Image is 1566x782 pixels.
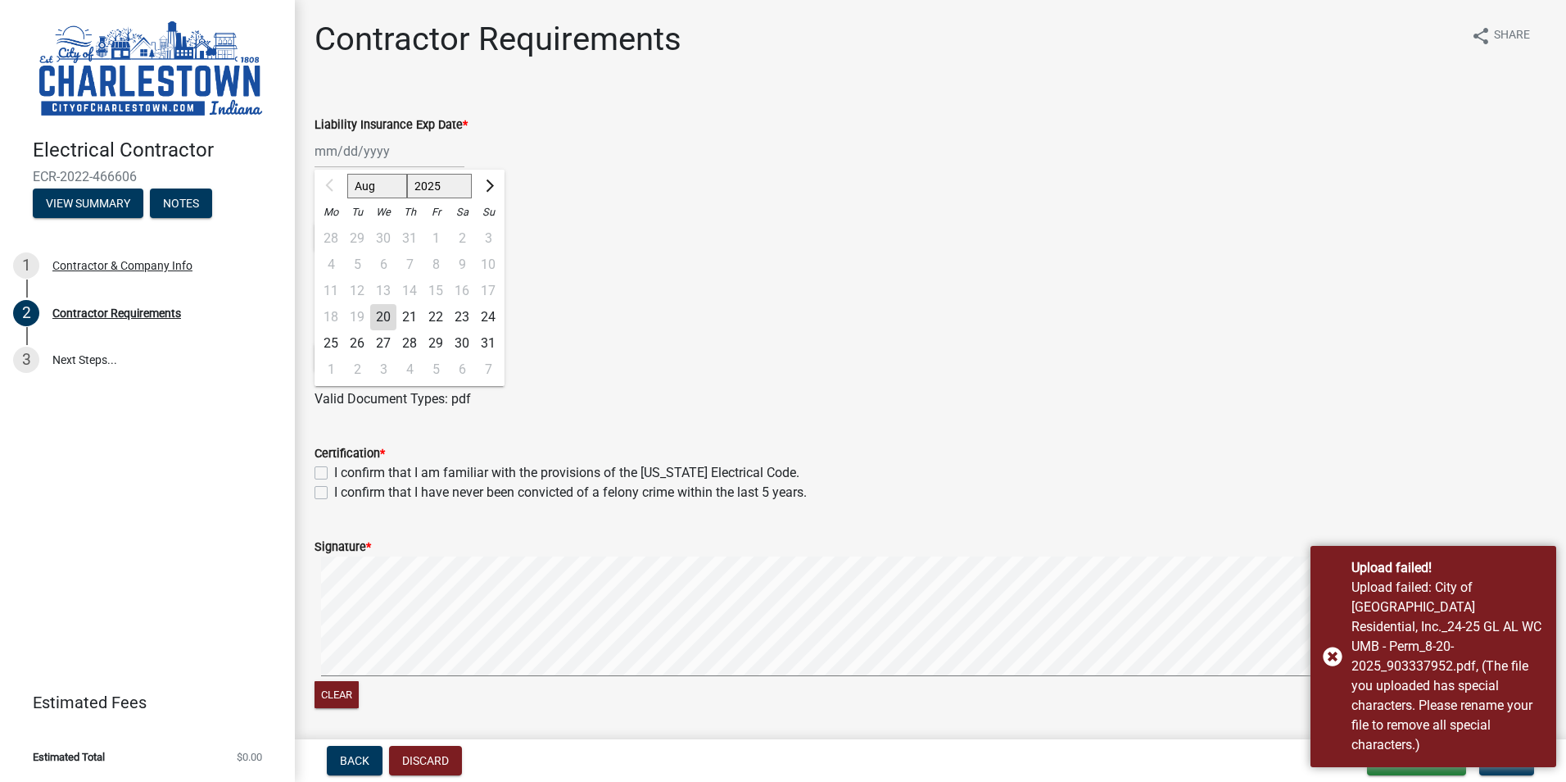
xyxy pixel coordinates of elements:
wm-modal-confirm: Summary [33,198,143,211]
div: Sunday, August 31, 2025 [475,330,501,357]
label: I confirm that I have never been convicted of a felony crime within the last 5 years. [334,483,807,502]
button: Back [327,746,382,775]
div: 31 [475,330,501,357]
button: Next month [478,173,498,199]
div: Thursday, September 4, 2025 [396,357,423,383]
h1: Contractor Requirements [315,20,681,59]
select: Select year [407,174,473,198]
label: Certification [315,448,385,460]
div: Su [475,199,501,225]
div: Wednesday, August 20, 2025 [370,304,396,330]
div: Saturday, August 23, 2025 [449,304,475,330]
a: Estimated Fees [13,686,269,719]
button: shareShare [1458,20,1543,52]
div: We [370,199,396,225]
label: Liability Insurance Exp Date [315,120,468,131]
div: Monday, August 25, 2025 [318,330,344,357]
label: I confirm that I am familiar with the provisions of the [US_STATE] Electrical Code. [334,463,799,483]
div: Tuesday, August 26, 2025 [344,330,370,357]
span: Back [340,754,369,767]
div: Monday, September 1, 2025 [318,357,344,383]
span: $0.00 [237,752,262,762]
button: Notes [150,189,212,218]
div: Fr [423,199,449,225]
div: 20 [370,304,396,330]
select: Select month [347,174,407,198]
div: 2 [13,300,39,326]
div: 21 [396,304,423,330]
wm-modal-confirm: Notes [150,198,212,211]
span: ECR-2022-466606 [33,169,262,184]
div: Friday, August 29, 2025 [423,330,449,357]
button: Discard [389,746,462,775]
i: share [1471,26,1491,46]
div: 4 [396,357,423,383]
span: Valid Document Types: pdf [315,391,471,407]
div: Upload failed! [1351,558,1544,578]
span: Share [1494,26,1530,46]
div: 1 [318,357,344,383]
div: 5 [423,357,449,383]
div: Sunday, August 24, 2025 [475,304,501,330]
div: Friday, August 22, 2025 [423,304,449,330]
div: Upload failed: City of Charlestown_IES Residential, Inc._24-25 GL AL WC UMB - Perm_8-20-2025_9033... [1351,578,1544,755]
div: 25 [318,330,344,357]
div: 26 [344,330,370,357]
div: 1 [13,252,39,279]
div: Tu [344,199,370,225]
input: mm/dd/yyyy [315,134,464,168]
h4: Electrical Contractor [33,139,282,162]
div: 6 [449,357,475,383]
label: Signature [315,542,371,553]
div: Wednesday, August 27, 2025 [370,330,396,357]
button: View Summary [33,189,143,218]
div: Wednesday, September 3, 2025 [370,357,396,383]
div: 28 [396,330,423,357]
div: Thursday, August 21, 2025 [396,304,423,330]
img: City of Charlestown, Indiana [33,17,269,121]
button: Clear [315,681,359,708]
div: Sunday, September 7, 2025 [475,357,501,383]
div: 29 [423,330,449,357]
div: Sa [449,199,475,225]
div: 22 [423,304,449,330]
div: 23 [449,304,475,330]
div: Mo [318,199,344,225]
div: Contractor & Company Info [52,260,192,271]
div: 27 [370,330,396,357]
span: Estimated Total [33,752,105,762]
div: Saturday, September 6, 2025 [449,357,475,383]
div: 3 [370,357,396,383]
div: 30 [449,330,475,357]
div: 24 [475,304,501,330]
div: 2 [344,357,370,383]
div: Thursday, August 28, 2025 [396,330,423,357]
div: Contractor Requirements [52,307,181,319]
div: 7 [475,357,501,383]
div: Friday, September 5, 2025 [423,357,449,383]
div: Th [396,199,423,225]
div: 3 [13,347,39,373]
div: Tuesday, September 2, 2025 [344,357,370,383]
div: Saturday, August 30, 2025 [449,330,475,357]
